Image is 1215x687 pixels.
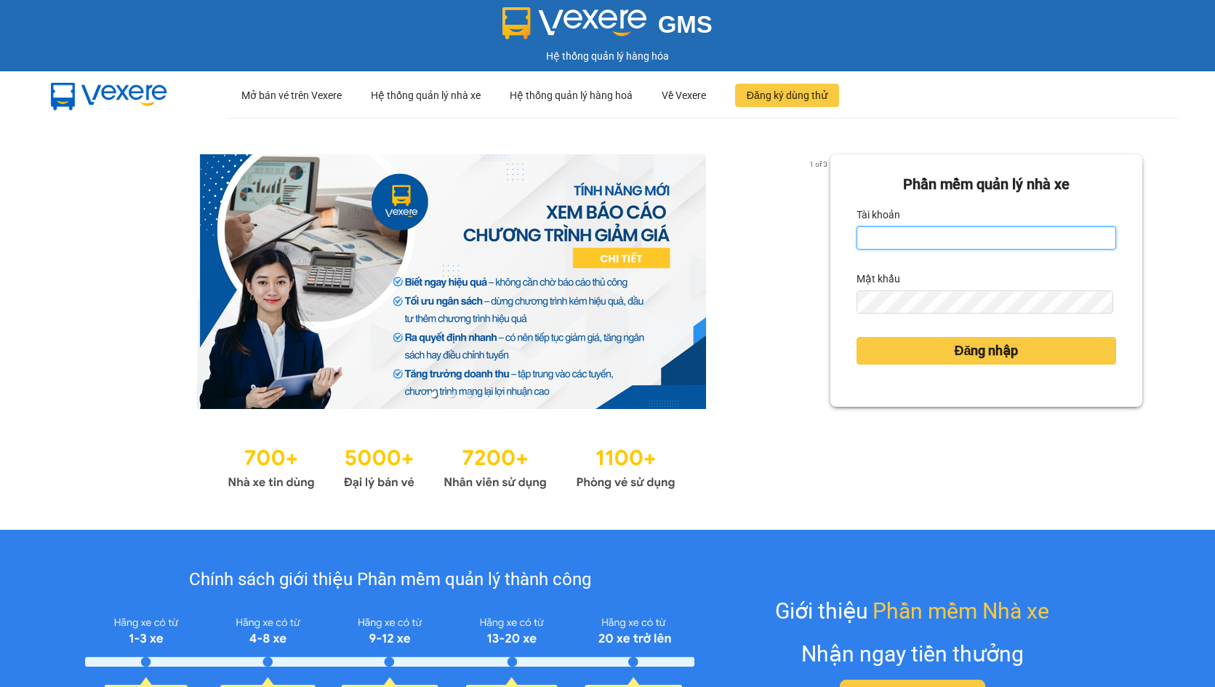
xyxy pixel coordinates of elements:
[810,154,830,409] button: next slide / item
[857,226,1116,250] input: Tài khoản
[805,154,830,173] p: 1 of 3
[431,392,437,397] li: slide item 1
[241,72,342,119] div: Mở bán vé trên Vexere
[73,154,93,409] button: previous slide / item
[36,71,182,119] img: mbUUG5Q.png
[658,11,713,38] span: GMS
[85,566,694,594] div: Chính sách giới thiệu Phần mềm quản lý thành công
[502,7,646,39] img: logo 2
[510,72,633,119] div: Hệ thống quản lý hàng hoá
[857,203,900,226] label: Tài khoản
[857,337,1116,365] button: Đăng nhập
[662,72,706,119] div: Về Vexere
[449,392,454,397] li: slide item 2
[4,48,1211,64] div: Hệ thống quản lý hàng hóa
[502,22,713,33] a: GMS
[371,72,481,119] div: Hệ thống quản lý nhà xe
[801,637,1024,671] div: Nhận ngay tiền thưởng
[857,267,900,290] label: Mật khẩu
[873,594,1049,628] span: Phần mềm Nhà xe
[775,594,1049,628] div: Giới thiệu
[954,341,1018,361] span: Đăng nhập
[857,290,1113,314] input: Mật khẩu
[228,438,675,493] img: Statistics.png
[747,87,827,103] span: Đăng ký dùng thử
[857,173,1116,196] div: Phần mềm quản lý nhà xe
[466,392,472,397] li: slide item 3
[735,84,839,107] button: Đăng ký dùng thử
